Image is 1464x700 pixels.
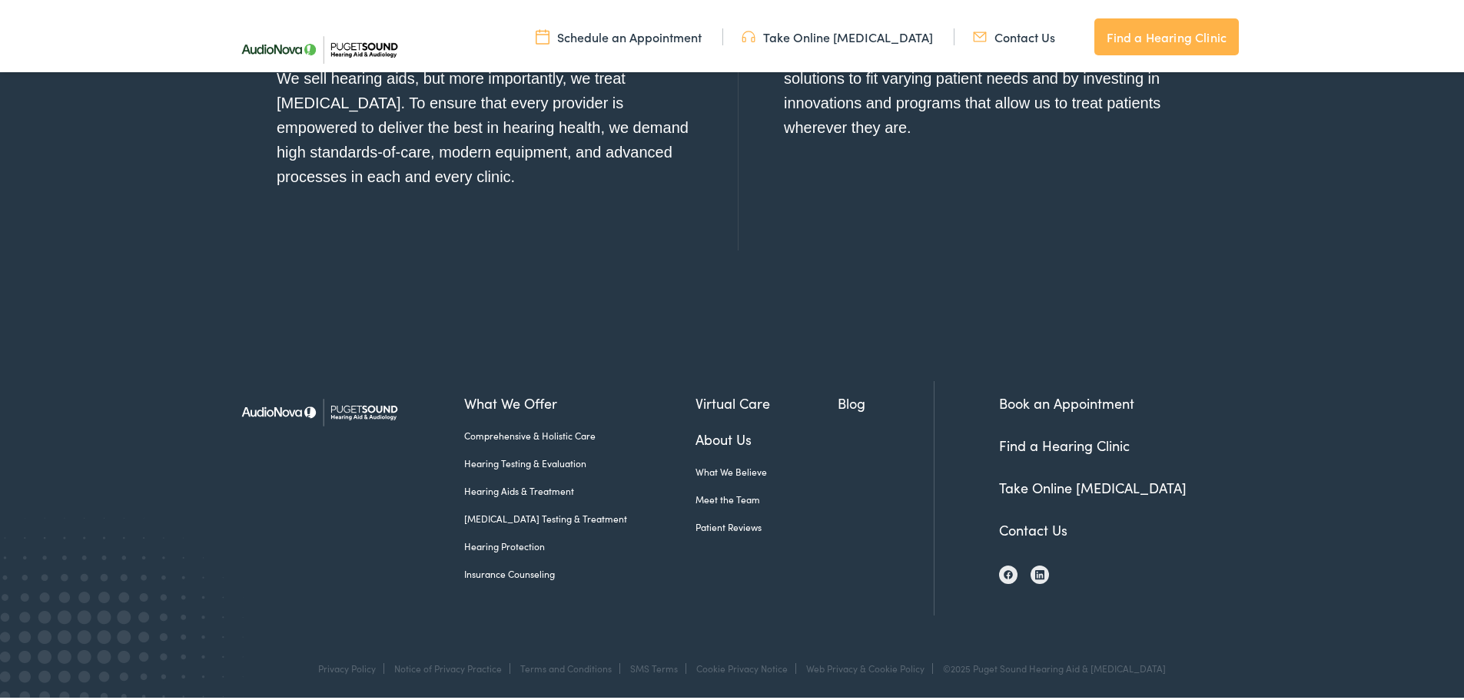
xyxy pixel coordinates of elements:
a: What We Offer [464,390,695,410]
a: Take Online [MEDICAL_DATA] [742,25,933,42]
img: utility icon [536,25,549,42]
a: Web Privacy & Cookie Policy [806,659,925,672]
a: Schedule an Appointment [536,25,702,42]
a: Hearing Protection [464,536,695,550]
a: About Us [695,426,838,446]
div: We sell hearing aids, but more importantly, we treat [MEDICAL_DATA]. To ensure that every provide... [277,63,692,186]
a: Cookie Privacy Notice [696,659,788,672]
a: Contact Us [973,25,1055,42]
a: Privacy Policy [318,659,376,672]
a: [MEDICAL_DATA] Testing & Treatment [464,509,695,523]
img: Puget Sound Hearing Aid & Audiology [231,378,407,440]
div: We work to make hearing health attainable for as many people as we can by offering a range of ser... [784,14,1199,137]
img: Facebook icon, indicating the presence of the site or brand on the social media platform. [1004,567,1013,576]
div: ©2025 Puget Sound Hearing Aid & [MEDICAL_DATA] [935,660,1166,671]
a: Contact Us [999,517,1067,536]
a: Notice of Privacy Practice [394,659,502,672]
a: Comprehensive & Holistic Care [464,426,695,440]
a: Insurance Counseling [464,564,695,578]
a: Blog [838,390,934,410]
a: Hearing Aids & Treatment [464,481,695,495]
a: Take Online [MEDICAL_DATA] [999,475,1187,494]
img: LinkedIn [1035,566,1044,577]
img: utility icon [742,25,755,42]
a: Virtual Care [695,390,838,410]
a: Meet the Team [695,489,838,503]
a: Hearing Testing & Evaluation [464,453,695,467]
a: Patient Reviews [695,517,838,531]
a: Book an Appointment [999,390,1134,410]
a: What We Believe [695,462,838,476]
a: Find a Hearing Clinic [1094,15,1239,52]
a: SMS Terms [630,659,678,672]
a: Find a Hearing Clinic [999,433,1130,452]
a: Terms and Conditions [520,659,612,672]
img: utility icon [973,25,987,42]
